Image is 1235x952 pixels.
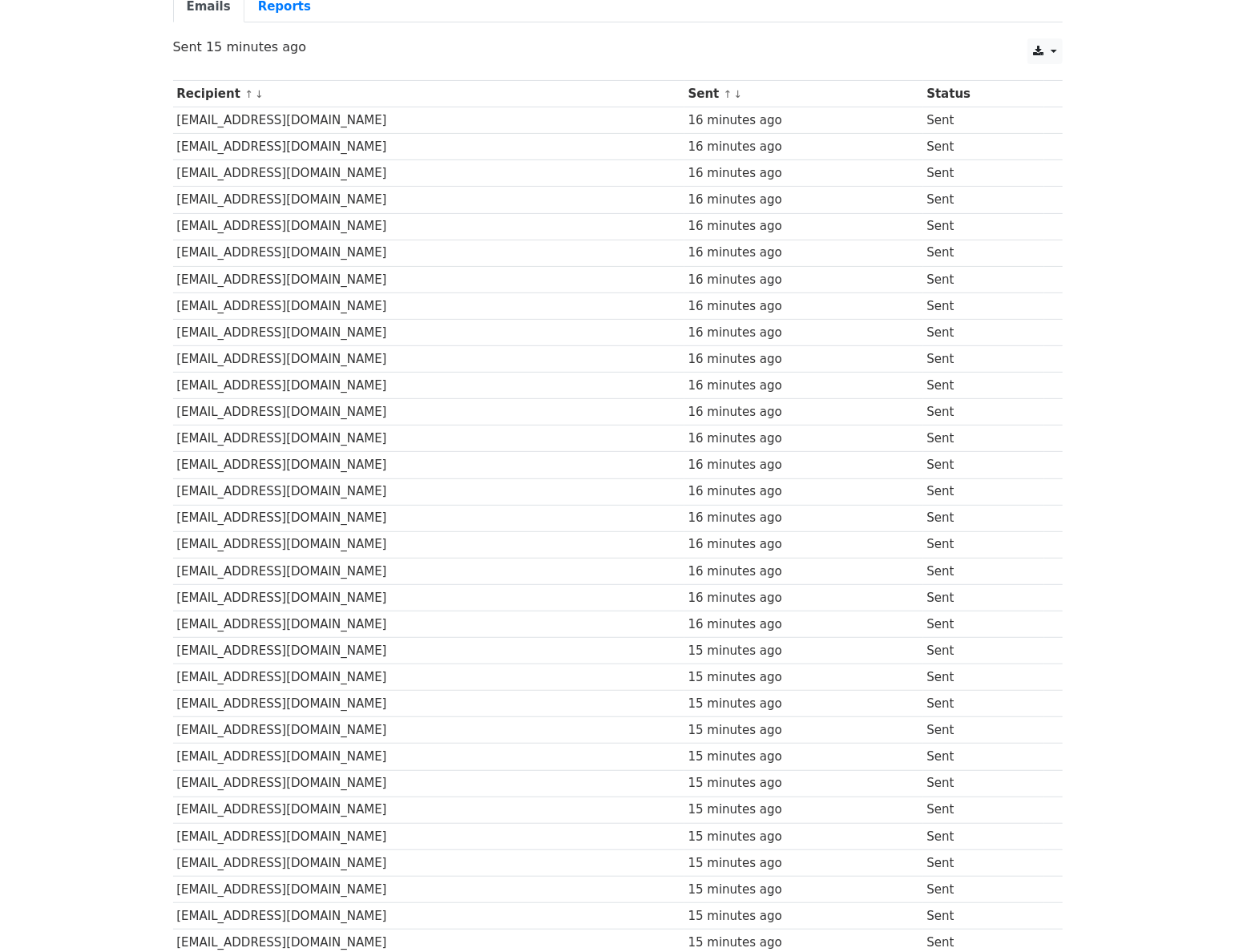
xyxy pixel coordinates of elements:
td: Sent [923,399,1044,426]
div: 16 minutes ago [688,535,919,554]
td: Sent [923,346,1044,373]
td: [EMAIL_ADDRESS][DOMAIN_NAME] [173,319,684,345]
td: Sent [923,373,1044,399]
td: [EMAIL_ADDRESS][DOMAIN_NAME] [173,638,684,664]
div: 15 minutes ago [688,695,919,713]
div: 16 minutes ago [688,297,919,316]
td: [EMAIL_ADDRESS][DOMAIN_NAME] [173,903,684,930]
td: Sent [923,134,1044,160]
td: [EMAIL_ADDRESS][DOMAIN_NAME] [173,505,684,531]
td: [EMAIL_ADDRESS][DOMAIN_NAME] [173,346,684,373]
td: [EMAIL_ADDRESS][DOMAIN_NAME] [173,452,684,478]
td: [EMAIL_ADDRESS][DOMAIN_NAME] [173,373,684,399]
div: 16 minutes ago [688,589,919,607]
div: 15 minutes ago [688,668,919,687]
td: Sent [923,505,1044,531]
td: [EMAIL_ADDRESS][DOMAIN_NAME] [173,531,684,558]
div: 15 minutes ago [688,642,919,660]
td: Sent [923,426,1044,452]
td: Sent [923,584,1044,611]
div: 15 minutes ago [688,907,919,926]
div: 16 minutes ago [688,509,919,527]
td: [EMAIL_ADDRESS][DOMAIN_NAME] [173,849,684,876]
td: [EMAIL_ADDRESS][DOMAIN_NAME] [173,399,684,426]
div: 16 minutes ago [688,403,919,422]
th: Sent [684,81,923,107]
td: Sent [923,717,1044,744]
td: Sent [923,770,1044,797]
td: [EMAIL_ADDRESS][DOMAIN_NAME] [173,134,684,160]
td: Sent [923,319,1044,345]
td: Sent [923,823,1044,849]
td: Sent [923,187,1044,213]
th: Status [923,81,1044,107]
div: 16 minutes ago [688,138,919,156]
td: [EMAIL_ADDRESS][DOMAIN_NAME] [173,558,684,584]
div: 15 minutes ago [688,721,919,740]
td: [EMAIL_ADDRESS][DOMAIN_NAME] [173,717,684,744]
td: Sent [923,452,1044,478]
td: [EMAIL_ADDRESS][DOMAIN_NAME] [173,823,684,849]
div: 15 minutes ago [688,801,919,819]
div: 16 minutes ago [688,456,919,474]
td: [EMAIL_ADDRESS][DOMAIN_NAME] [173,611,684,637]
td: Sent [923,638,1044,664]
td: [EMAIL_ADDRESS][DOMAIN_NAME] [173,770,684,797]
td: Sent [923,531,1044,558]
div: 16 minutes ago [688,111,919,130]
td: [EMAIL_ADDRESS][DOMAIN_NAME] [173,664,684,691]
div: 16 minutes ago [688,482,919,501]
div: 15 minutes ago [688,934,919,952]
td: Sent [923,292,1044,319]
td: [EMAIL_ADDRESS][DOMAIN_NAME] [173,876,684,902]
a: ↑ [724,88,733,100]
div: 16 minutes ago [688,217,919,236]
div: 15 minutes ago [688,854,919,873]
div: 15 minutes ago [688,828,919,846]
th: Recipient [173,81,684,107]
td: Sent [923,611,1044,637]
div: 16 minutes ago [688,324,919,342]
div: 16 minutes ago [688,191,919,209]
td: [EMAIL_ADDRESS][DOMAIN_NAME] [173,160,684,187]
div: 16 minutes ago [688,615,919,634]
td: [EMAIL_ADDRESS][DOMAIN_NAME] [173,478,684,505]
div: 16 minutes ago [688,164,919,183]
td: Sent [923,266,1044,292]
a: ↓ [733,88,742,100]
td: Sent [923,691,1044,717]
div: 16 minutes ago [688,350,919,369]
td: [EMAIL_ADDRESS][DOMAIN_NAME] [173,266,684,292]
div: 16 minutes ago [688,377,919,395]
td: Sent [923,876,1044,902]
div: 15 minutes ago [688,881,919,899]
td: [EMAIL_ADDRESS][DOMAIN_NAME] [173,213,684,240]
div: 16 minutes ago [688,430,919,448]
td: [EMAIL_ADDRESS][DOMAIN_NAME] [173,292,684,319]
td: Sent [923,797,1044,823]
td: Sent [923,213,1044,240]
td: Sent [923,744,1044,770]
p: Sent 15 minutes ago [173,38,1063,55]
td: Sent [923,849,1044,876]
td: Sent [923,107,1044,134]
td: Sent [923,240,1044,266]
a: ↓ [255,88,264,100]
div: 15 minutes ago [688,774,919,793]
div: 15 minutes ago [688,748,919,766]
a: ↑ [244,88,253,100]
td: [EMAIL_ADDRESS][DOMAIN_NAME] [173,187,684,213]
td: [EMAIL_ADDRESS][DOMAIN_NAME] [173,107,684,134]
td: [EMAIL_ADDRESS][DOMAIN_NAME] [173,691,684,717]
div: 16 minutes ago [688,563,919,581]
td: Sent [923,478,1044,505]
td: [EMAIL_ADDRESS][DOMAIN_NAME] [173,240,684,266]
td: [EMAIL_ADDRESS][DOMAIN_NAME] [173,584,684,611]
div: 16 minutes ago [688,271,919,289]
td: [EMAIL_ADDRESS][DOMAIN_NAME] [173,426,684,452]
td: Sent [923,558,1044,584]
td: Sent [923,903,1044,930]
td: [EMAIL_ADDRESS][DOMAIN_NAME] [173,797,684,823]
td: Sent [923,160,1044,187]
td: Sent [923,664,1044,691]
